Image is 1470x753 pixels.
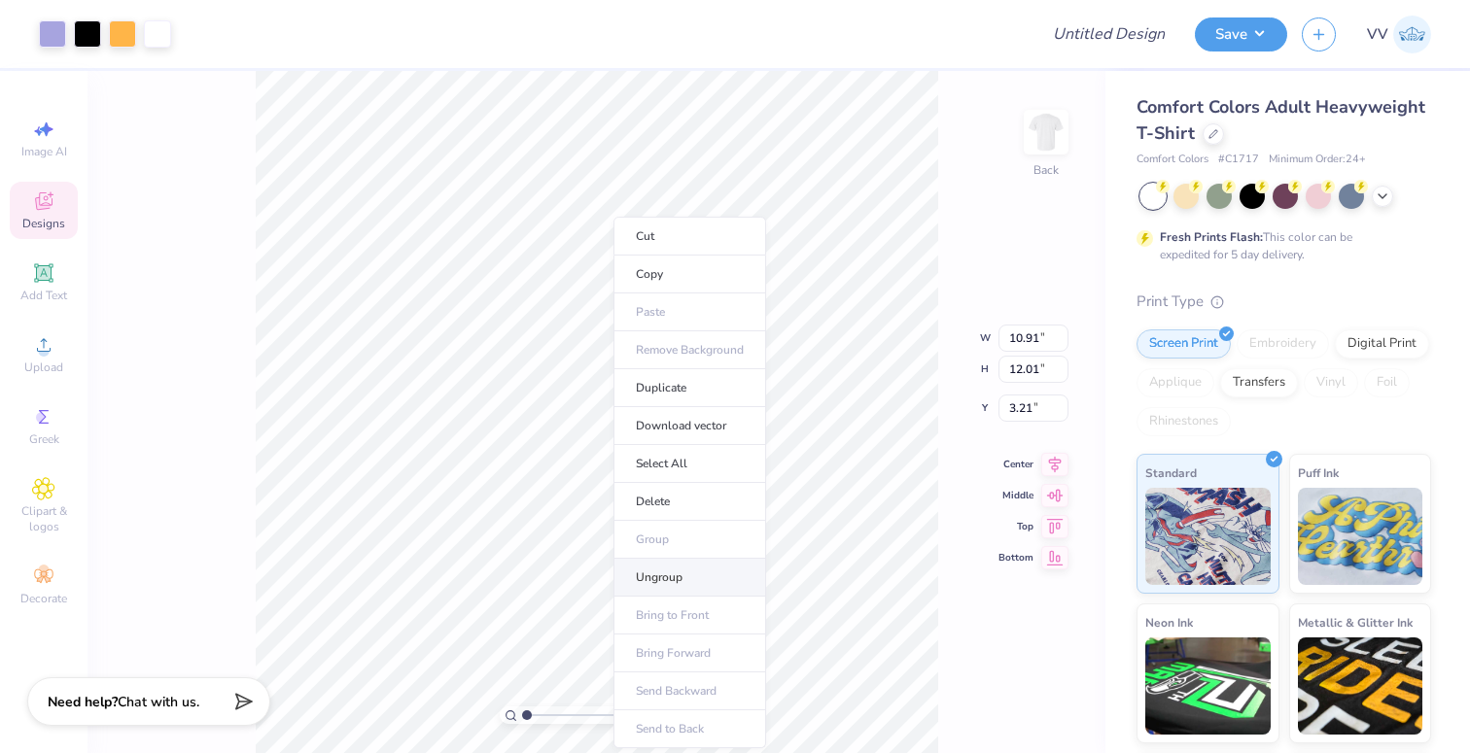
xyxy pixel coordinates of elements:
[24,359,63,375] span: Upload
[1304,368,1358,397] div: Vinyl
[1298,488,1423,585] img: Puff Ink
[29,431,59,447] span: Greek
[1137,368,1214,397] div: Applique
[1145,612,1193,633] span: Neon Ink
[998,458,1033,471] span: Center
[998,551,1033,565] span: Bottom
[613,217,766,256] li: Cut
[10,503,78,534] span: Clipart & logos
[1195,17,1287,51] button: Save
[21,144,67,159] span: Image AI
[118,693,199,711] span: Chat with us.
[1160,229,1263,245] strong: Fresh Prints Flash:
[613,407,766,445] li: Download vector
[613,483,766,521] li: Delete
[613,445,766,483] li: Select All
[1145,462,1197,483] span: Standard
[1220,368,1298,397] div: Transfers
[20,288,67,303] span: Add Text
[1033,161,1059,179] div: Back
[1298,462,1339,483] span: Puff Ink
[998,520,1033,533] span: Top
[22,216,65,231] span: Designs
[1393,16,1431,53] img: Via Villanueva
[613,256,766,293] li: Copy
[1160,228,1399,263] div: This color can be expedited for 5 day delivery.
[1027,113,1066,152] img: Back
[1137,407,1231,436] div: Rhinestones
[1137,291,1431,313] div: Print Type
[613,559,766,597] li: Ungroup
[1137,95,1425,145] span: Comfort Colors Adult Heavyweight T-Shirt
[613,369,766,407] li: Duplicate
[1037,15,1180,53] input: Untitled Design
[1367,23,1388,46] span: VV
[1298,637,1423,735] img: Metallic & Glitter Ink
[1145,637,1271,735] img: Neon Ink
[1269,152,1366,168] span: Minimum Order: 24 +
[20,591,67,606] span: Decorate
[1145,488,1271,585] img: Standard
[48,693,118,711] strong: Need help?
[1367,16,1431,53] a: VV
[1237,329,1329,359] div: Embroidery
[1298,612,1413,633] span: Metallic & Glitter Ink
[1137,152,1208,168] span: Comfort Colors
[1364,368,1410,397] div: Foil
[1335,329,1429,359] div: Digital Print
[1218,152,1259,168] span: # C1717
[998,489,1033,502] span: Middle
[1137,329,1231,359] div: Screen Print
